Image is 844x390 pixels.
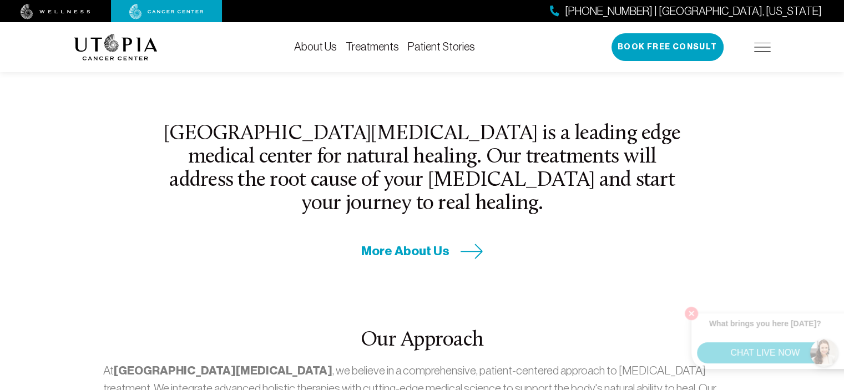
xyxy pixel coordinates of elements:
a: [PHONE_NUMBER] | [GEOGRAPHIC_DATA], [US_STATE] [550,3,822,19]
h2: [GEOGRAPHIC_DATA][MEDICAL_DATA] is a leading edge medical center for natural healing. Our treatme... [163,123,682,216]
img: icon-hamburger [754,43,771,52]
img: logo [74,34,158,60]
a: Patient Stories [408,40,475,53]
h2: Our Approach [103,329,741,352]
a: About Us [294,40,337,53]
strong: [GEOGRAPHIC_DATA][MEDICAL_DATA] [114,363,332,378]
button: Book Free Consult [611,33,724,61]
a: Treatments [346,40,399,53]
span: More About Us [361,242,449,260]
a: More About Us [361,242,483,260]
img: wellness [21,4,90,19]
span: [PHONE_NUMBER] | [GEOGRAPHIC_DATA], [US_STATE] [565,3,822,19]
img: cancer center [129,4,204,19]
